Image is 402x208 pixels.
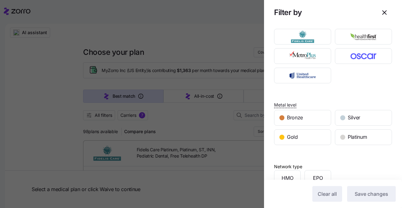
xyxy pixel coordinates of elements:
img: MetroPlus Health Plan [280,50,326,62]
button: Clear all [312,186,342,202]
span: Clear all [318,190,337,198]
div: Network type [274,163,302,170]
span: Platinum [348,133,367,141]
img: Fidelis Care [280,30,326,43]
h1: Filter by [274,8,372,17]
span: Bronze [287,114,303,122]
span: Save changes [355,190,388,198]
img: Oscar [341,50,387,62]
img: HealthFirst [341,30,387,43]
img: UnitedHealthcare [280,69,326,82]
span: Metal level [274,102,296,108]
span: Gold [287,133,298,141]
span: HMO [282,174,294,182]
button: Save changes [347,186,396,202]
span: Silver [348,114,360,122]
span: EPO [313,174,323,182]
